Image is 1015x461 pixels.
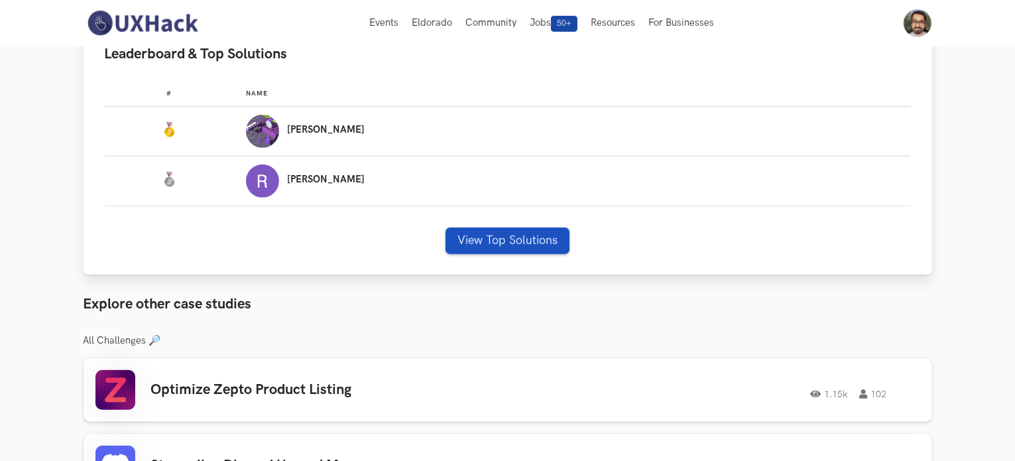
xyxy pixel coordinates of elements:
[904,9,931,37] img: Your profile pic
[446,228,569,254] button: View Top Solutions
[105,79,911,206] table: Leaderboard
[161,122,177,138] img: Gold Medal
[161,172,177,188] img: Silver Medal
[246,165,279,198] img: Profile photo
[551,16,577,32] span: 50+
[166,90,172,98] span: #
[860,389,887,399] span: 102
[151,381,528,399] h3: Optimize Zepto Product Listing
[246,90,268,98] span: Name
[105,45,288,63] span: Leaderboard & Top Solutions
[287,174,365,185] p: [PERSON_NAME]
[287,125,365,135] p: [PERSON_NAME]
[246,115,279,148] img: Profile photo
[84,296,932,313] h3: Explore other case studies
[84,358,932,422] a: Optimize Zepto Product Listing1.15k102
[84,33,932,75] button: Leaderboard & Top Solutions
[84,9,202,37] img: UXHack-logo.png
[811,389,848,399] span: 1.15k
[84,75,932,275] div: Leaderboard & Top Solutions
[84,335,932,347] h3: All Challenges 🔎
